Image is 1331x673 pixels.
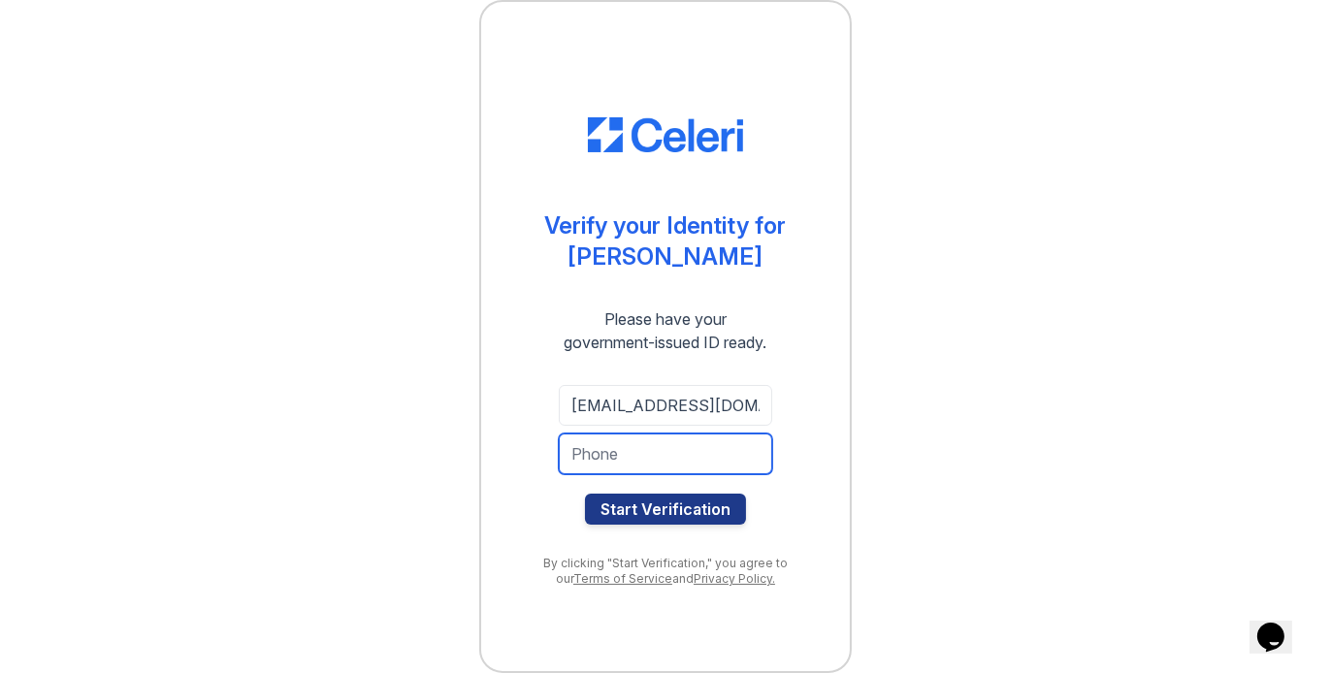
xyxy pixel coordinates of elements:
img: CE_Logo_Blue-a8612792a0a2168367f1c8372b55b34899dd931a85d93a1a3d3e32e68fde9ad4.png [588,117,743,152]
div: By clicking "Start Verification," you agree to our and [520,556,811,587]
button: Start Verification [585,494,746,525]
a: Terms of Service [573,571,672,586]
div: Please have your government-issued ID ready. [530,307,802,354]
div: Verify your Identity for [PERSON_NAME] [545,210,787,272]
input: Phone [559,433,772,474]
iframe: chat widget [1250,595,1312,654]
input: Email [559,385,772,426]
a: Privacy Policy. [694,571,775,586]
